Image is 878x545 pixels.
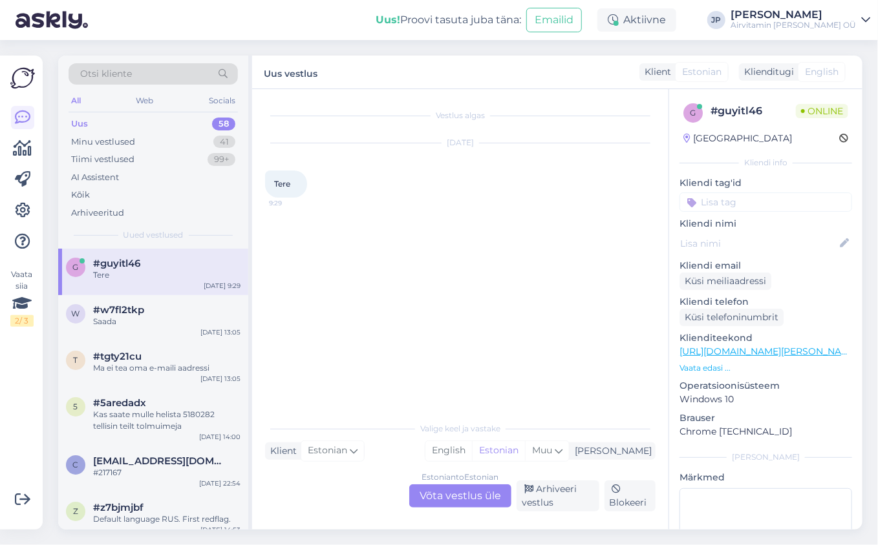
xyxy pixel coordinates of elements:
p: Windows 10 [680,393,852,406]
b: Uus! [376,14,400,26]
div: Tiimi vestlused [71,153,134,166]
div: [DATE] 22:54 [199,478,241,488]
span: g [691,108,696,118]
span: #w7fl2tkp [93,304,144,316]
div: Uus [71,118,88,130]
div: Estonian to Estonian [422,471,499,483]
div: Socials [206,92,238,109]
div: JP [707,11,725,29]
span: Otsi kliente [80,67,132,81]
label: Uus vestlus [264,63,317,81]
div: English [425,441,472,460]
div: Küsi telefoninumbrit [680,309,784,326]
div: [PERSON_NAME] [680,451,852,463]
span: g [73,262,79,272]
div: Valige keel ja vastake [265,423,656,435]
div: Minu vestlused [71,136,135,149]
span: #tgty21cu [93,351,142,362]
div: Küsi meiliaadressi [680,272,771,290]
p: Kliendi nimi [680,217,852,231]
div: Estonian [472,441,525,460]
div: Default language RUS. First redflag. [93,513,241,525]
span: 5 [74,402,78,411]
button: Emailid [526,8,582,32]
div: Airvitamin [PERSON_NAME] OÜ [731,20,856,30]
div: [DATE] 13:05 [200,374,241,384]
span: Estonian [682,65,722,79]
div: #217167 [93,467,241,478]
p: Brauser [680,411,852,425]
span: c [73,460,79,469]
p: Kliendi email [680,259,852,272]
p: Märkmed [680,471,852,484]
span: #z7bjmjbf [93,502,144,513]
div: 99+ [208,153,235,166]
div: 41 [213,136,235,149]
div: [DATE] [265,137,656,149]
span: z [73,506,78,516]
span: coolipreyly@hotmail.com [93,455,228,467]
span: #5aredadx [93,397,146,409]
div: Kas saate mulle helista 5180282 tellisin teilt tolmuimeja [93,409,241,432]
div: [PERSON_NAME] [570,444,652,458]
div: 58 [212,118,235,130]
span: 9:29 [269,198,317,208]
div: Tere [93,269,241,281]
div: 2 / 3 [10,315,34,327]
div: Kõik [71,189,90,201]
input: Lisa tag [680,192,852,212]
span: w [72,309,80,318]
img: Askly Logo [10,66,35,90]
div: Saada [93,316,241,327]
div: [DATE] 13:05 [200,327,241,337]
div: Kliendi info [680,157,852,169]
div: Ma ei tea oma e-maili aadressi [93,362,241,374]
div: Klient [639,65,671,79]
span: Uued vestlused [123,229,184,241]
div: Proovi tasuta juba täna: [376,12,521,28]
div: [GEOGRAPHIC_DATA] [683,132,792,145]
div: [DATE] 14:00 [199,432,241,442]
p: Chrome [TECHNICAL_ID] [680,425,852,438]
span: Online [796,104,848,118]
div: All [69,92,83,109]
span: t [74,355,78,365]
div: [PERSON_NAME] [731,10,856,20]
span: English [805,65,839,79]
div: Arhiveeri vestlus [517,480,599,511]
div: Vestlus algas [265,110,656,121]
div: Arhiveeritud [71,207,124,220]
div: Klienditugi [739,65,794,79]
p: Vaata edasi ... [680,362,852,374]
div: [DATE] 14:53 [200,525,241,535]
a: [PERSON_NAME]Airvitamin [PERSON_NAME] OÜ [731,10,870,30]
div: Web [134,92,156,109]
span: Muu [532,444,552,456]
div: AI Assistent [71,171,119,184]
p: Kliendi telefon [680,295,852,309]
p: Klienditeekond [680,331,852,345]
div: # guyitl46 [711,103,796,119]
p: Operatsioonisüsteem [680,379,852,393]
div: Aktiivne [597,8,676,32]
input: Lisa nimi [680,236,837,251]
span: Tere [274,179,290,189]
div: Klient [265,444,297,458]
a: [URL][DOMAIN_NAME][PERSON_NAME] [680,345,858,357]
span: #guyitl46 [93,258,140,269]
div: Blokeeri [605,480,656,511]
div: [DATE] 9:29 [204,281,241,291]
span: Estonian [308,444,347,458]
div: Võta vestlus üle [409,484,511,508]
div: Vaata siia [10,269,34,327]
p: Kliendi tag'id [680,176,852,190]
